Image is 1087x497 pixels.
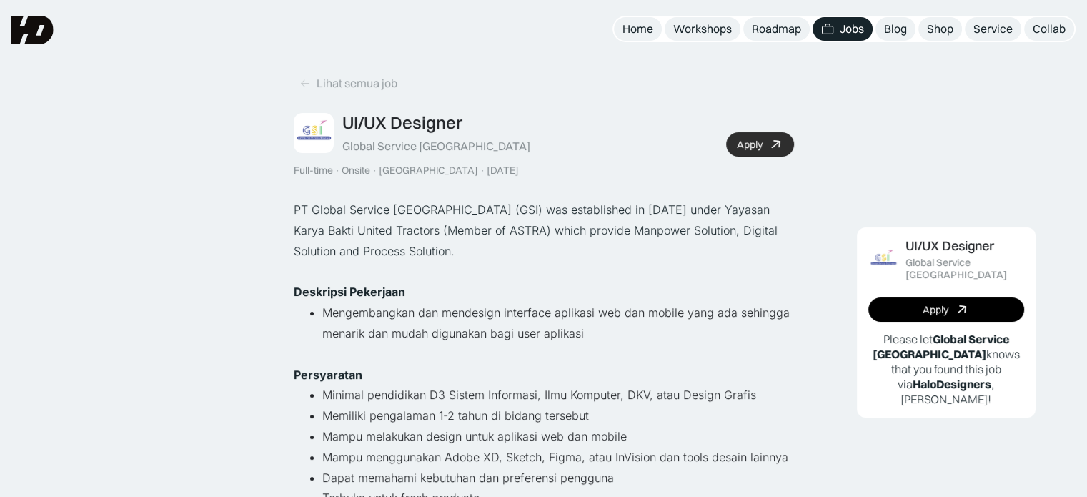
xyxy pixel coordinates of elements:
img: Job Image [868,245,898,275]
div: Shop [927,21,953,36]
div: Jobs [840,21,864,36]
a: Home [614,17,662,41]
b: HaloDesigners [913,377,991,391]
div: Blog [884,21,907,36]
p: Please let knows that you found this job via , [PERSON_NAME]! [868,332,1024,406]
div: Workshops [673,21,732,36]
a: Collab [1024,17,1074,41]
p: PT Global Service [GEOGRAPHIC_DATA] (GSI) was established in [DATE] under Yayasan Karya Bakti Uni... [294,200,794,261]
div: Global Service [GEOGRAPHIC_DATA] [342,139,530,154]
div: Home [622,21,653,36]
div: Roadmap [752,21,801,36]
strong: Persyaratan [294,368,362,382]
div: [GEOGRAPHIC_DATA] [379,164,478,177]
a: Service [965,17,1021,41]
a: Apply [726,132,794,157]
div: Global Service [GEOGRAPHIC_DATA] [905,257,1024,281]
li: Dapat memahami kebutuhan dan preferensi pengguna [322,468,794,488]
a: Roadmap [743,17,810,41]
p: ‍ [294,262,794,282]
li: Memiliki pengalaman 1-2 tahun di bidang tersebut [322,405,794,426]
div: UI/UX Designer [342,112,462,133]
div: Onsite [342,164,370,177]
div: Full-time [294,164,333,177]
div: · [480,164,485,177]
div: · [334,164,340,177]
div: Collab [1033,21,1066,36]
img: Job Image [294,113,334,153]
div: UI/UX Designer [905,239,994,254]
div: Lihat semua job [317,76,397,91]
b: Global Service [GEOGRAPHIC_DATA] [873,332,1009,361]
a: Blog [875,17,915,41]
div: [DATE] [487,164,519,177]
a: Workshops [665,17,740,41]
a: Shop [918,17,962,41]
a: Apply [868,297,1024,322]
li: Mampu menggunakan Adobe XD, Sketch, Figma, atau InVision dan tools desain lainnya [322,447,794,468]
a: Lihat semua job [294,72,403,95]
div: · [372,164,377,177]
div: Apply [737,139,763,151]
a: Jobs [813,17,873,41]
li: Mampu melakukan design untuk aplikasi web dan mobile [322,426,794,447]
div: Service [973,21,1013,36]
p: ‍ [294,344,794,365]
strong: Deskripsi Pekerjaan [294,285,405,299]
div: Apply [923,304,948,316]
li: Mengembangkan dan mendesign interface aplikasi web dan mobile yang ada sehingga menarik dan mudah... [322,302,794,344]
li: Minimal pendidikan D3 Sistem Informasi, Ilmu Komputer, DKV, atau Design Grafis [322,385,794,405]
